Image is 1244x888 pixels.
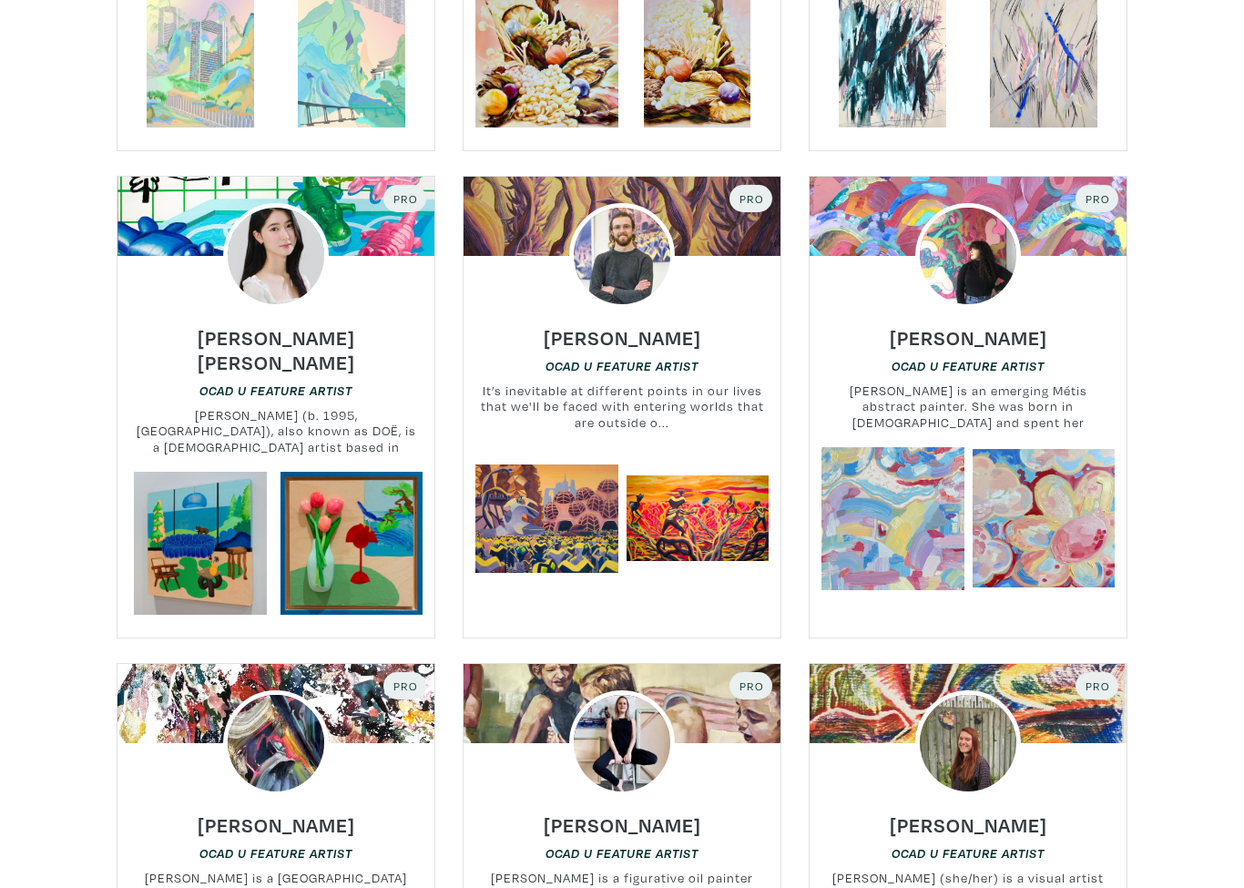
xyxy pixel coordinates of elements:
em: OCAD U Feature Artist [199,846,352,861]
a: [PERSON_NAME] [PERSON_NAME] [117,333,434,354]
img: phpThumb.php [915,203,1021,309]
em: OCAD U Feature Artist [892,359,1045,373]
a: [PERSON_NAME] [198,808,355,829]
em: OCAD U Feature Artist [199,383,352,398]
h6: [PERSON_NAME] [890,325,1047,350]
h6: [PERSON_NAME] [PERSON_NAME] [117,325,434,374]
img: phpThumb.php [223,690,329,796]
small: [PERSON_NAME] (b. 1995, [GEOGRAPHIC_DATA]), also known as DOË, is a [DEMOGRAPHIC_DATA] artist bas... [117,407,434,455]
span: Pro [738,191,764,206]
span: Pro [392,679,418,693]
a: OCAD U Feature Artist [546,357,698,374]
img: phpThumb.php [223,203,329,309]
span: Pro [738,679,764,693]
a: [PERSON_NAME] [890,321,1047,342]
a: [PERSON_NAME] [544,321,701,342]
span: Pro [1084,679,1110,693]
a: [PERSON_NAME] [890,808,1047,829]
h6: [PERSON_NAME] [544,812,701,837]
span: Pro [392,191,418,206]
h6: [PERSON_NAME] [890,812,1047,837]
a: OCAD U Feature Artist [546,844,698,862]
small: It’s inevitable at different points in our lives that we'll be faced with entering worlds that ar... [464,383,780,431]
small: [PERSON_NAME] is an emerging Métis abstract painter. She was born in [DEMOGRAPHIC_DATA] and spent... [810,383,1127,431]
img: phpThumb.php [569,690,675,796]
a: [PERSON_NAME] [544,808,701,829]
em: OCAD U Feature Artist [546,846,698,861]
a: OCAD U Feature Artist [199,844,352,862]
a: OCAD U Feature Artist [892,844,1045,862]
em: OCAD U Feature Artist [546,359,698,373]
a: OCAD U Feature Artist [892,357,1045,374]
h6: [PERSON_NAME] [198,812,355,837]
img: phpThumb.php [569,203,675,309]
em: OCAD U Feature Artist [892,846,1045,861]
img: phpThumb.php [915,690,1021,796]
h6: [PERSON_NAME] [544,325,701,350]
span: Pro [1084,191,1110,206]
a: OCAD U Feature Artist [199,382,352,399]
